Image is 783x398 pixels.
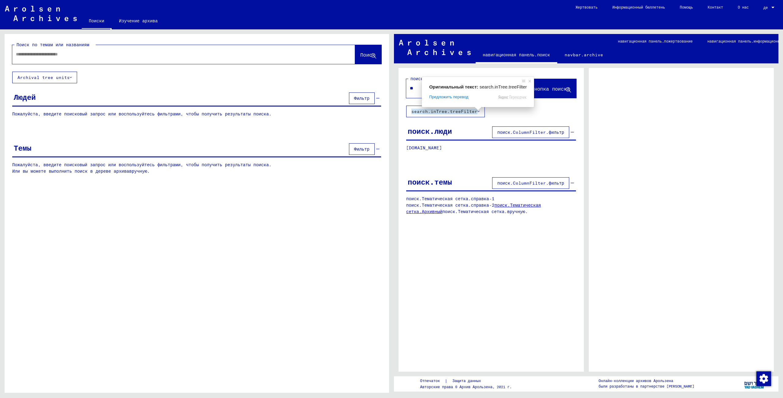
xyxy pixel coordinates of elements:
button: поиск.кнопка поиска [508,79,576,98]
ya-tr-span: навигационная панель.пожертвование [618,36,692,46]
ya-tr-span: Archival tree units [17,75,70,80]
ya-tr-span: поиск.Тематическая сетка.вручную. [442,209,528,214]
ya-tr-span: поиск.searchTxt [410,76,451,81]
span: Предложить перевод [429,94,468,100]
ya-tr-span: поиск.Тематическая сетка.справка-2 [406,202,495,208]
ya-tr-span: Поиск по темам или названиям [17,42,89,47]
ya-tr-span: Пожалуйста, введите поисковый запрос или воспользуйтесь фильтрами, чтобы получить результаты поиска. [12,111,272,117]
ya-tr-span: Фильтр [354,146,369,152]
ya-tr-span: [DOMAIN_NAME] [406,145,442,151]
ya-tr-span: Отпечаток [420,378,440,384]
ya-tr-span: О нас [738,2,749,12]
a: Изучение архива [112,13,165,28]
ya-tr-span: поиск.темы [408,177,452,186]
ya-tr-span: Помощь [680,2,693,12]
button: Archival tree units [12,72,77,83]
button: search.inTree.treeFilter [406,106,485,117]
ya-tr-span: Поиски [89,16,104,26]
ya-tr-span: Авторские права © Архив Арользена, 2021 г. [420,385,512,389]
ya-tr-span: Информационный бюллетень [612,2,665,12]
ya-tr-span: search.inTree.treeFilter [411,109,477,114]
img: yv_logo.png [743,376,766,391]
ya-tr-span: поиск.люди [408,126,452,136]
span: search.inTree.treeFilter [480,84,527,89]
ya-tr-span: Пожалуйста, введите поисковый запрос или воспользуйтесь фильтрами, чтобы получить результаты поиска. [12,162,272,167]
a: navbar.archive [557,47,610,62]
img: Изменить согласие [756,371,771,386]
ya-tr-span: Или вы можете выполнить поиск в дереве архива [12,168,129,174]
ya-tr-span: Защита данных [452,378,481,384]
a: навигационная панель.пожертвование [610,34,700,49]
a: Поиски [82,13,112,29]
a: Защита данных [447,378,488,384]
button: поиск.ColumnFilter.фильтр [492,126,569,138]
ya-tr-span: вручную. [129,168,150,174]
ya-tr-span: были разработаны в партнерстве [PERSON_NAME] [599,384,694,389]
ya-tr-span: Контакт [708,2,723,12]
button: Фильтр [349,143,375,155]
ya-tr-span: Онлайн-коллекции архивов Арользена [599,378,673,383]
a: поиск.Тематическая сетка.Архивный [406,202,541,214]
button: поиск.ColumnFilter.фильтр [492,177,569,189]
ya-tr-span: поиск.кнопка поиска [514,86,570,92]
span: Оригинальный текст: [429,84,478,89]
img: Arolsen_neg.svg [399,40,471,55]
img: Arolsen_neg.svg [5,6,77,21]
div: | [420,378,512,384]
ya-tr-span: navbar.archive [565,50,603,60]
a: навигационная панель.поиск [476,47,558,63]
button: Фильтр [349,92,375,104]
ya-tr-span: поиск.ColumnFilter.фильтр [497,130,564,135]
ya-tr-span: навигационная панель.поиск [483,50,550,60]
button: Поиск [355,45,381,64]
ya-tr-span: Поиск [360,52,375,58]
ya-tr-span: де [763,5,768,10]
a: Отпечаток [420,378,445,384]
ya-tr-span: Людей [14,92,36,102]
ya-tr-span: Изучение архива [119,16,158,26]
span: поиск.ColumnFilter.фильтр [497,180,564,186]
ya-tr-span: Темы [14,143,32,152]
ya-tr-span: поиск.Тематическая сетка.справка-1 [406,196,495,201]
ya-tr-span: Фильтр [354,96,369,101]
ya-tr-span: Жертвовать [576,2,598,12]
